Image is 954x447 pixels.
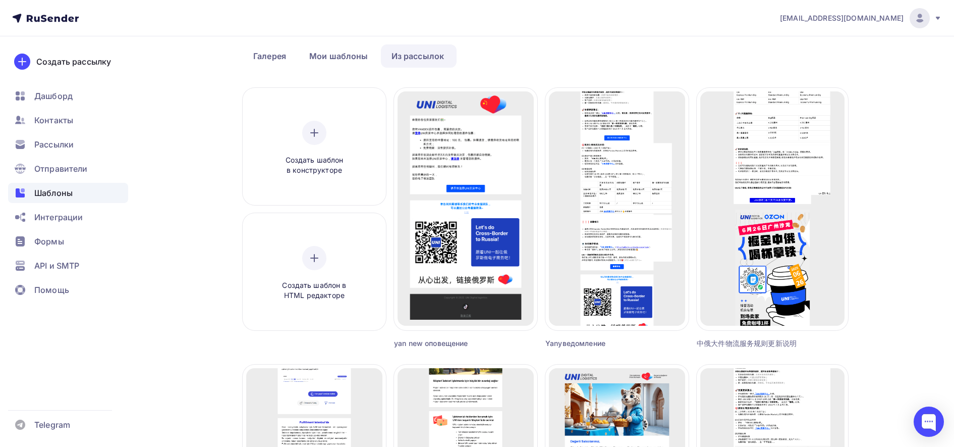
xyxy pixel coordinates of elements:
div: Yanуведомление [545,338,653,349]
span: Создать шаблон в HTML редакторе [266,280,362,301]
div: 中俄大件物流服务规则更新说明 [697,338,810,349]
span: API и SMTP [34,260,79,272]
span: Шаблоны [34,187,73,199]
span: Создать шаблон в конструкторе [266,155,362,176]
a: [EMAIL_ADDRESS][DOMAIN_NAME] [780,8,942,28]
div: Создать рассылку [36,56,111,68]
span: Рассылки [34,138,74,151]
span: Отправители [34,163,88,175]
a: Формы [8,231,128,252]
span: Формы [34,235,64,247]
a: Отправители [8,159,128,179]
a: Из рассылок [381,44,455,68]
span: Контакты [34,114,73,126]
a: Шаблоны [8,183,128,203]
span: Telegram [34,419,70,431]
a: Контакты [8,110,128,130]
span: Интеграции [34,211,83,223]
a: Дашборд [8,86,128,106]
span: Дашборд [34,90,73,102]
a: Мои шаблоны [299,44,379,68]
div: yan new оповещение [394,338,501,349]
a: Рассылки [8,134,128,155]
span: Помощь [34,284,69,296]
span: [EMAIL_ADDRESS][DOMAIN_NAME] [780,13,904,23]
a: Галерея [243,44,297,68]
